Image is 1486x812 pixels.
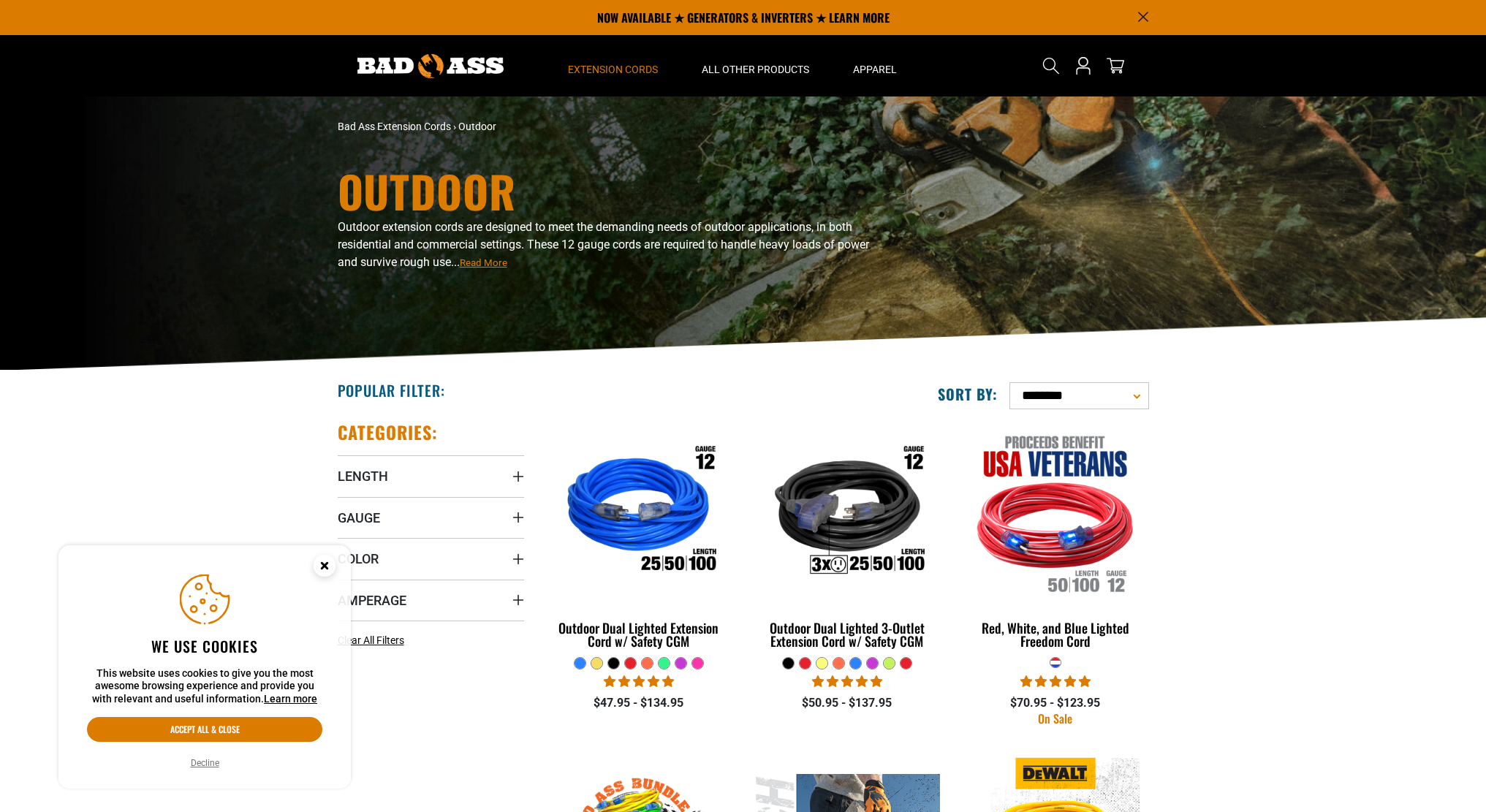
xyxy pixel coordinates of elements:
img: Red, White, and Blue Lighted Freedom Cord [963,428,1148,596]
summary: Apparel [831,35,919,96]
aside: Cookie Consent [58,545,351,789]
span: Color [338,550,379,567]
summary: Amperage [338,580,524,621]
span: Outdoor [458,121,496,132]
span: Outdoor extension cords are designed to meet the demanding needs of outdoor applications, in both... [338,220,869,269]
span: 5.00 stars [1020,675,1091,688]
p: This website uses cookies to give you the most awesome browsing experience and provide you with r... [87,667,322,706]
span: Gauge [338,509,380,526]
a: Red, White, and Blue Lighted Freedom Cord Red, White, and Blue Lighted Freedom Cord [962,421,1148,656]
button: Accept all & close [87,717,322,742]
div: Red, White, and Blue Lighted Freedom Cord [962,621,1148,648]
span: › [453,121,456,132]
span: 4.80 stars [812,675,882,688]
div: $47.95 - $134.95 [546,694,732,712]
span: Apparel [853,63,897,76]
nav: breadcrumbs [338,119,871,134]
h2: Categories: [338,421,439,444]
summary: All Other Products [680,35,831,96]
summary: Search [1039,54,1063,77]
div: $50.95 - $137.95 [754,694,940,712]
a: Outdoor Dual Lighted Extension Cord w/ Safety CGM Outdoor Dual Lighted Extension Cord w/ Safety CGM [546,421,732,656]
summary: Length [338,455,524,496]
summary: Color [338,538,524,579]
div: Outdoor Dual Lighted 3-Outlet Extension Cord w/ Safety CGM [754,621,940,648]
label: Sort by: [938,384,998,403]
h1: Outdoor [338,169,871,213]
summary: Gauge [338,497,524,538]
summary: Extension Cords [546,35,680,96]
h2: Popular Filter: [338,381,445,400]
span: Clear All Filters [338,634,404,646]
div: $70.95 - $123.95 [962,694,1148,712]
a: Learn more [264,693,317,705]
img: Bad Ass Extension Cords [357,54,504,78]
div: On Sale [962,713,1148,724]
span: Length [338,468,388,485]
button: Decline [186,756,224,770]
span: All Other Products [702,63,809,76]
a: Bad Ass Extension Cords [338,121,451,132]
a: Clear All Filters [338,633,410,648]
span: Amperage [338,592,406,609]
div: Outdoor Dual Lighted Extension Cord w/ Safety CGM [546,621,732,648]
span: Read More [460,257,507,268]
img: Outdoor Dual Lighted 3-Outlet Extension Cord w/ Safety CGM [755,428,939,596]
span: Extension Cords [568,63,658,76]
h2: We use cookies [87,637,322,656]
span: 4.81 stars [604,675,674,688]
a: Outdoor Dual Lighted 3-Outlet Extension Cord w/ Safety CGM Outdoor Dual Lighted 3-Outlet Extensio... [754,421,940,656]
img: Outdoor Dual Lighted Extension Cord w/ Safety CGM [547,428,731,596]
